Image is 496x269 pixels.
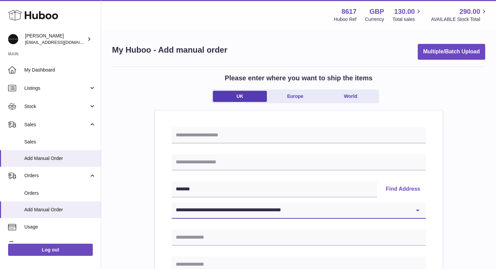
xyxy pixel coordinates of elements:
h1: My Huboo - Add manual order [112,45,227,55]
span: Orders [24,190,96,196]
span: Sales [24,139,96,145]
div: Currency [365,16,384,23]
span: [EMAIL_ADDRESS][DOMAIN_NAME] [25,39,99,45]
button: Multiple/Batch Upload [418,44,485,60]
strong: 8617 [341,7,357,16]
span: Add Manual Order [24,155,96,162]
strong: GBP [369,7,384,16]
span: Add Manual Order [24,207,96,213]
a: Log out [8,244,93,256]
a: Europe [268,91,322,102]
a: World [324,91,378,102]
span: 290.00 [460,7,480,16]
span: Usage [24,224,96,230]
span: 130.00 [394,7,415,16]
span: Sales [24,122,89,128]
button: Find Address [381,181,426,197]
span: Total sales [392,16,422,23]
a: 290.00 AVAILABLE Stock Total [431,7,488,23]
img: hello@alfredco.com [8,34,18,44]
span: Stock [24,103,89,110]
h2: Please enter where you want to ship the items [225,74,373,83]
a: 130.00 Total sales [392,7,422,23]
a: UK [213,91,267,102]
span: Listings [24,85,89,91]
div: Huboo Ref [334,16,357,23]
span: Orders [24,172,89,179]
span: AVAILABLE Stock Total [431,16,488,23]
div: [PERSON_NAME] [25,33,86,46]
span: My Dashboard [24,67,96,73]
